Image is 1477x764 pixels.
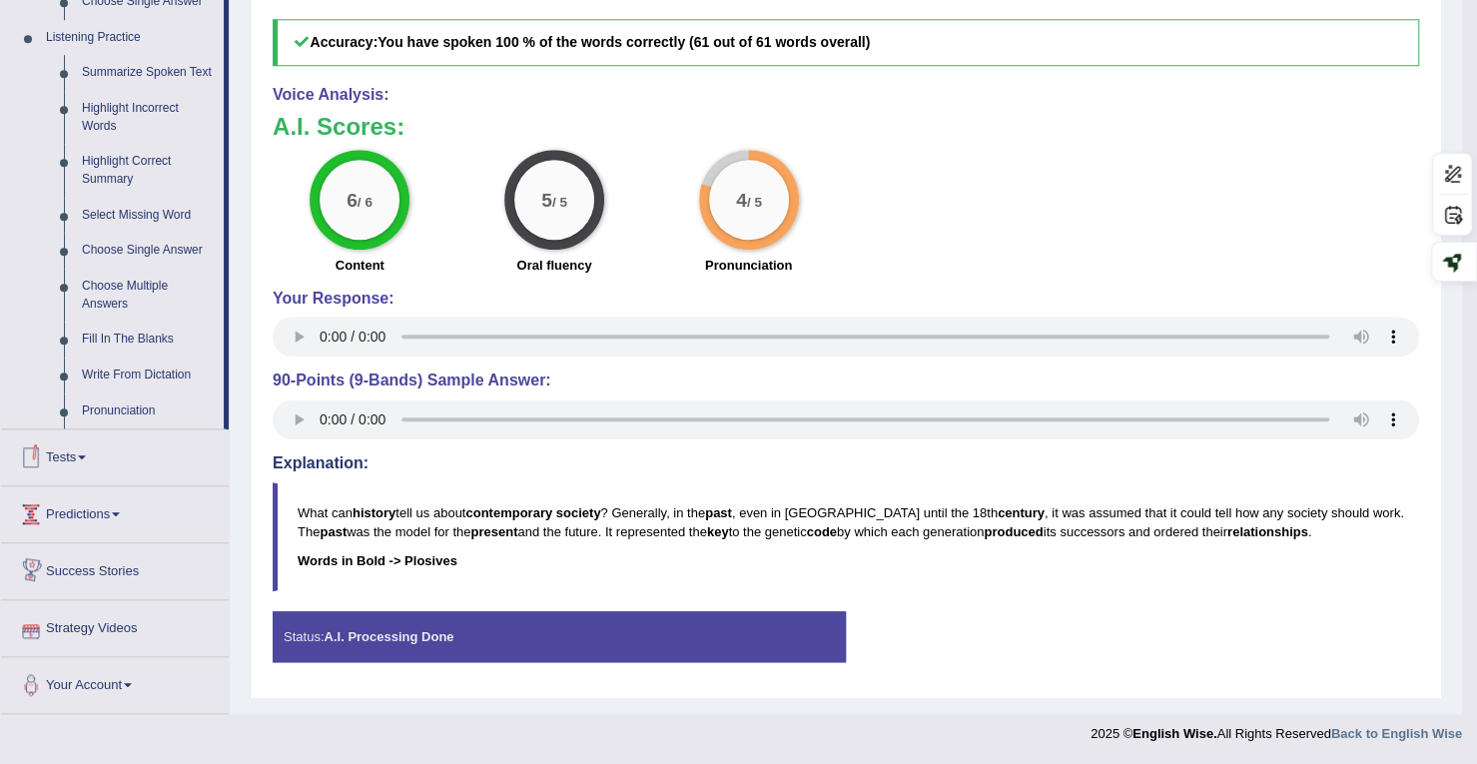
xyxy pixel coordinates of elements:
a: Back to English Wise [1331,726,1462,741]
b: past [320,524,347,539]
div: 2025 © All Rights Reserved [1091,714,1462,743]
h5: Accuracy: [273,19,1419,66]
h4: Voice Analysis: [273,86,1419,104]
b: present [470,524,517,539]
a: Highlight Correct Summary [73,144,224,197]
a: Select Missing Word [73,198,224,234]
a: Choose Single Answer [73,233,224,269]
a: Highlight Incorrect Words [73,91,224,144]
h4: 90-Points (9-Bands) Sample Answer: [273,372,1419,389]
strong: English Wise. [1132,726,1216,741]
a: Pronunciation [73,393,224,429]
b: contemporary society [465,505,600,520]
label: Content [336,256,384,275]
a: Choose Multiple Answers [73,269,224,322]
strong: A.I. Processing Done [324,629,453,644]
a: Your Account [1,657,229,707]
small: / 5 [746,195,761,210]
a: Fill In The Blanks [73,322,224,358]
h4: Your Response: [273,290,1419,308]
h4: Explanation: [273,454,1419,472]
p: What can tell us about ? Generally, in the , even in [GEOGRAPHIC_DATA] until the 18th , it was as... [298,503,1418,541]
a: Success Stories [1,543,229,593]
a: Strategy Videos [1,600,229,650]
small: / 5 [552,195,567,210]
b: You have spoken 100 % of the words correctly (61 out of 61 words overall) [377,34,870,50]
b: past [705,505,732,520]
b: A.I. Scores: [273,113,404,140]
b: century [998,505,1045,520]
b: produced [984,524,1043,539]
big: 5 [541,189,552,211]
a: Listening Practice [37,20,224,56]
big: 6 [347,189,358,211]
b: Words in Bold -> Plosives [298,553,457,568]
label: Oral fluency [516,256,591,275]
a: Tests [1,429,229,479]
small: / 6 [358,195,372,210]
label: Pronunciation [705,256,792,275]
b: code [807,524,837,539]
b: history [353,505,395,520]
big: 4 [736,189,747,211]
a: Summarize Spoken Text [73,55,224,91]
a: Predictions [1,486,229,536]
a: Write From Dictation [73,358,224,393]
b: relationships [1227,524,1308,539]
b: key [707,524,729,539]
div: Status: [273,611,846,662]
